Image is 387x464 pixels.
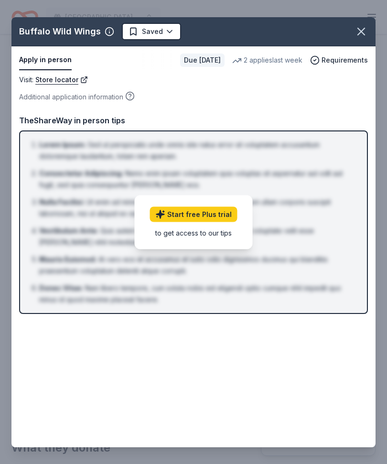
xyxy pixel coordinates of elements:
[39,227,98,235] span: Vestibulum Ante :
[19,50,72,70] button: Apply in person
[310,54,368,66] button: Requirements
[35,74,88,86] a: Store locator
[39,139,354,162] li: Sed ut perspiciatis unde omnis iste natus error sit voluptatem accusantium doloremque laudantium,...
[39,254,354,277] li: At vero eos et accusamus et iusto odio dignissimos ducimus qui blanditiis praesentium voluptatum ...
[39,284,83,292] span: Donec Vitae :
[19,114,368,127] div: TheShareWay in person tips
[150,206,237,222] a: Start free Plus trial
[142,26,163,37] span: Saved
[39,196,354,219] li: Ut enim ad minima veniam, quis nostrum exercitationem ullam corporis suscipit laboriosam, nisi ut...
[19,91,368,103] div: Additional application information
[19,24,101,39] div: Buffalo Wild Wings
[39,255,97,263] span: Mauris Euismod :
[39,282,354,305] li: Nam libero tempore, cum soluta nobis est eligendi optio cumque nihil impedit quo minus id quod ma...
[39,225,354,248] li: Quis autem vel eum iure reprehenderit qui in ea voluptate velit esse [PERSON_NAME] nihil molestia...
[122,23,181,40] button: Saved
[322,54,368,66] span: Requirements
[39,168,354,191] li: Nemo enim ipsam voluptatem quia voluptas sit aspernatur aut odit aut fugit, sed quia consequuntur...
[150,227,237,237] div: to get access to our tips
[39,140,86,149] span: Lorem Ipsum :
[19,74,368,86] div: Visit :
[39,198,85,206] span: Nulla Facilisi :
[232,54,302,66] div: 2 applies last week
[180,54,225,67] div: Due [DATE]
[39,169,123,177] span: Consectetur Adipiscing :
